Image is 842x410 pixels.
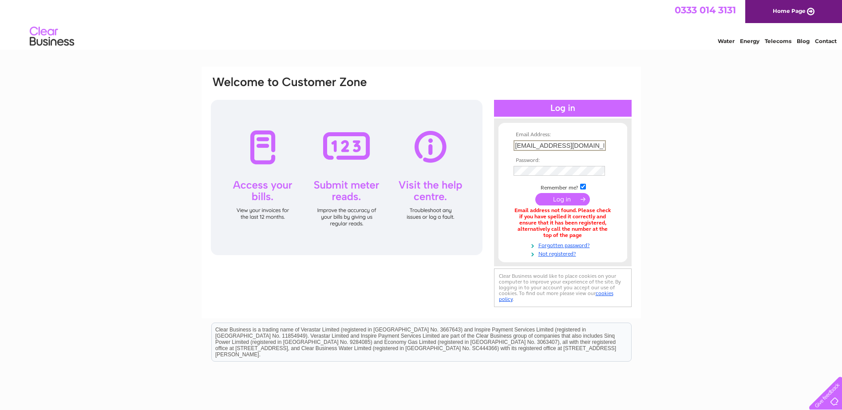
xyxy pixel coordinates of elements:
[212,5,631,43] div: Clear Business is a trading name of Verastar Limited (registered in [GEOGRAPHIC_DATA] No. 3667643...
[514,240,614,249] a: Forgotten password?
[514,208,612,238] div: Email address not found. Please check if you have spelled it correctly and ensure that it has bee...
[511,182,614,191] td: Remember me?
[535,193,590,205] input: Submit
[511,132,614,138] th: Email Address:
[494,268,632,307] div: Clear Business would like to place cookies on your computer to improve your experience of the sit...
[29,23,75,50] img: logo.png
[499,290,613,302] a: cookies policy
[815,38,837,44] a: Contact
[718,38,735,44] a: Water
[514,249,614,257] a: Not registered?
[511,158,614,164] th: Password:
[765,38,791,44] a: Telecoms
[740,38,759,44] a: Energy
[797,38,810,44] a: Blog
[675,4,736,16] a: 0333 014 3131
